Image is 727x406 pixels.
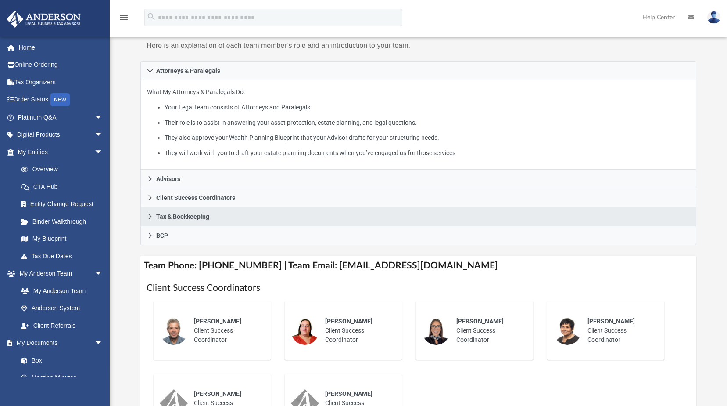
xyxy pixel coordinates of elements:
span: arrow_drop_down [94,334,112,352]
div: Client Success Coordinator [450,311,527,351]
span: [PERSON_NAME] [456,318,504,325]
li: They will work with you to draft your estate planning documents when you’ve engaged us for those ... [165,148,690,159]
span: BCP [156,232,168,239]
a: My Blueprint [12,230,112,248]
h1: Client Success Coordinators [147,282,690,294]
a: Tax Due Dates [12,247,116,265]
a: My Documentsarrow_drop_down [6,334,112,352]
div: NEW [50,93,70,106]
img: thumbnail [291,317,319,345]
li: Their role is to assist in answering your asset protection, estate planning, and legal questions. [165,117,690,128]
div: Client Success Coordinator [188,311,265,351]
a: Entity Change Request [12,196,116,213]
i: search [147,12,156,22]
a: Client Success Coordinators [140,188,696,207]
p: Here is an explanation of each team member’s role and an introduction to your team. [147,40,412,52]
img: Anderson Advisors Platinum Portal [4,11,83,28]
span: Tax & Bookkeeping [156,214,209,220]
a: Attorneys & Paralegals [140,61,696,80]
span: arrow_drop_down [94,265,112,283]
img: thumbnail [160,317,188,345]
img: thumbnail [553,317,581,345]
a: Meeting Minutes [12,369,112,387]
span: arrow_drop_down [94,126,112,144]
a: Advisors [140,170,696,188]
span: [PERSON_NAME] [325,318,372,325]
span: [PERSON_NAME] [587,318,635,325]
img: thumbnail [422,317,450,345]
a: Tax Organizers [6,73,116,91]
a: My Entitiesarrow_drop_down [6,143,116,161]
a: Box [12,352,107,369]
h4: Team Phone: [PHONE_NUMBER] | Team Email: [EMAIL_ADDRESS][DOMAIN_NAME] [140,256,696,275]
a: Tax & Bookkeeping [140,207,696,226]
div: Client Success Coordinator [581,311,658,351]
a: BCP [140,226,696,245]
li: They also approve your Wealth Planning Blueprint that your Advisor drafts for your structuring ne... [165,132,690,143]
span: [PERSON_NAME] [194,318,241,325]
a: Platinum Q&Aarrow_drop_down [6,109,116,126]
a: Order StatusNEW [6,91,116,109]
a: Digital Productsarrow_drop_down [6,126,116,144]
a: Client Referrals [12,317,112,334]
span: Attorneys & Paralegals [156,68,220,74]
img: User Pic [707,11,720,24]
p: What My Attorneys & Paralegals Do: [147,87,689,158]
a: Anderson System [12,300,112,317]
a: CTA Hub [12,178,116,196]
a: Home [6,39,116,56]
span: Client Success Coordinators [156,195,235,201]
div: Client Success Coordinator [319,311,396,351]
li: Your Legal team consists of Attorneys and Paralegals. [165,102,690,113]
span: arrow_drop_down [94,143,112,161]
a: menu [118,17,129,23]
a: My Anderson Team [12,282,107,300]
div: Attorneys & Paralegals [140,80,696,170]
a: Binder Walkthrough [12,213,116,230]
i: menu [118,12,129,23]
span: arrow_drop_down [94,109,112,127]
span: [PERSON_NAME] [325,390,372,397]
span: Advisors [156,176,180,182]
a: Overview [12,161,116,178]
a: My Anderson Teamarrow_drop_down [6,265,112,283]
a: Online Ordering [6,56,116,74]
span: [PERSON_NAME] [194,390,241,397]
